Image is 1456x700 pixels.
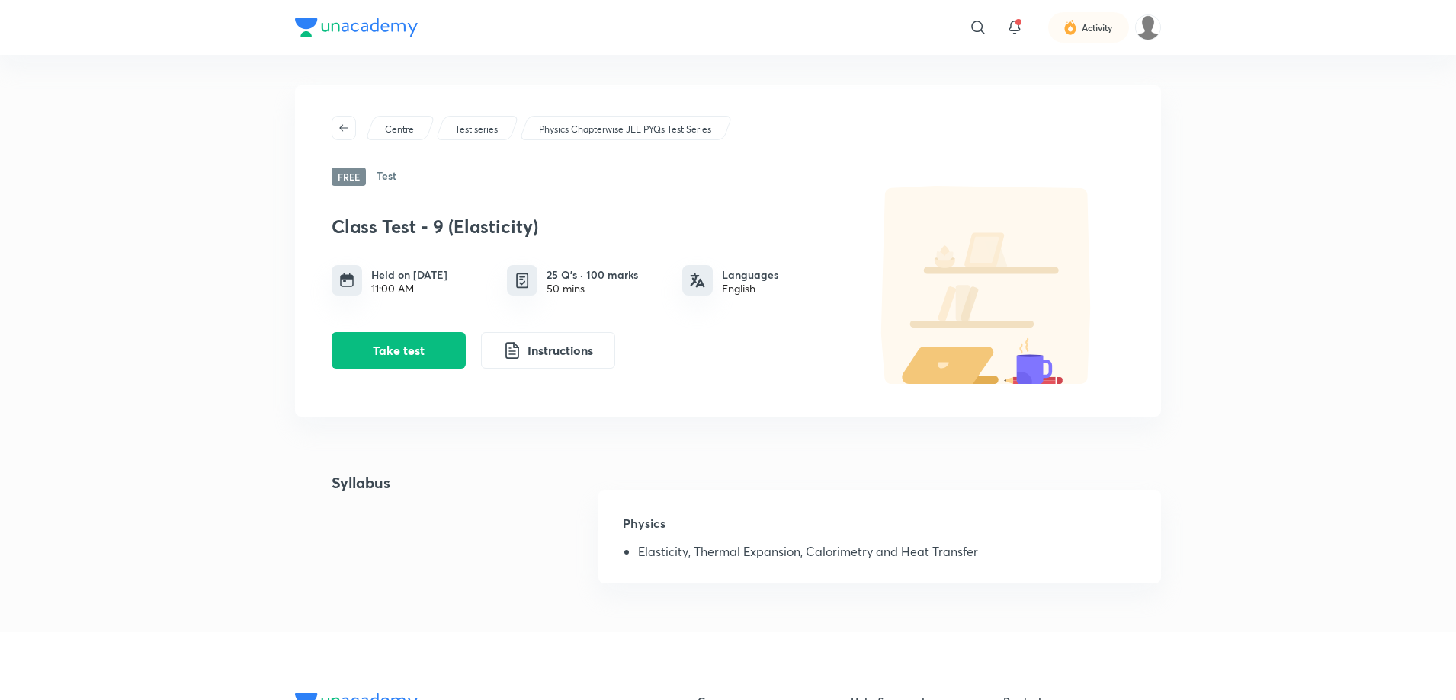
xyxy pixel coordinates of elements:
[722,267,778,283] h6: Languages
[850,186,1124,384] img: default
[513,271,532,290] img: quiz info
[638,545,1137,564] li: Elasticity, Thermal Expansion, Calorimetry and Heat Transfer
[295,471,390,601] h4: Syllabus
[332,332,466,369] button: Take test
[537,123,714,136] a: Physics Chapterwise JEE PYQs Test Series
[690,273,705,288] img: languages
[481,332,615,369] button: Instructions
[539,123,711,136] p: Physics Chapterwise JEE PYQs Test Series
[453,123,501,136] a: Test series
[547,283,638,295] div: 50 mins
[371,283,447,295] div: 11:00 AM
[385,123,414,136] p: Centre
[547,267,638,283] h6: 25 Q’s · 100 marks
[371,267,447,283] h6: Held on [DATE]
[339,273,354,288] img: timing
[377,168,396,186] h6: Test
[1135,14,1161,40] img: DRISHITH NARAYAN
[383,123,417,136] a: Centre
[455,123,498,136] p: Test series
[1063,18,1077,37] img: activity
[503,341,521,360] img: instruction
[722,283,778,295] div: English
[332,168,366,186] span: Free
[332,216,842,238] h3: Class Test - 9 (Elasticity)
[295,18,418,37] img: Company Logo
[623,514,1137,545] h5: Physics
